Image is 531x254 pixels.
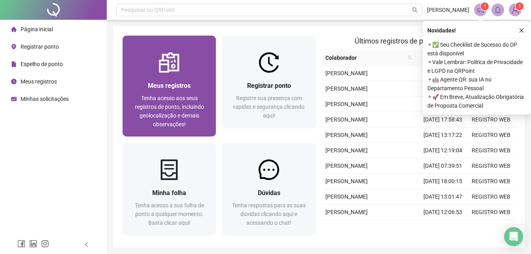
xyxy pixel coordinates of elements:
[419,220,467,235] td: [DATE] 07:58:22
[516,2,523,10] sup: Atualize o seu contato no menu Meus Dados
[325,53,405,62] span: Colaborador
[325,163,368,169] span: [PERSON_NAME]
[123,36,216,136] a: Meus registrosTenha acesso aos seus registros de ponto, incluindo geolocalização e demais observa...
[427,40,526,58] span: ⚬ ✅ Seu Checklist de Sucesso do DP está disponível
[84,242,89,247] span: left
[419,143,467,158] td: [DATE] 12:19:04
[222,143,316,235] a: DúvidasTenha respostas para as suas dúvidas clicando aqui e acessando o chat!
[29,240,37,248] span: linkedin
[408,55,412,60] span: search
[467,174,515,189] td: REGISTRO WEB
[21,61,63,67] span: Espelho de ponto
[412,7,418,13] span: search
[467,143,515,158] td: REGISTRO WEB
[325,178,368,184] span: [PERSON_NAME]
[467,220,515,235] td: REGISTRO WEB
[325,209,368,215] span: [PERSON_NAME]
[21,78,57,85] span: Meus registros
[325,132,368,138] span: [PERSON_NAME]
[355,37,482,45] span: Últimos registros de ponto sincronizados
[325,147,368,154] span: [PERSON_NAME]
[419,127,467,143] td: [DATE] 13:17:22
[233,95,304,119] span: Registre sua presença com rapidez e segurança clicando aqui!
[152,189,186,197] span: Minha folha
[148,82,191,89] span: Meus registros
[427,6,469,14] span: [PERSON_NAME]
[325,116,368,123] span: [PERSON_NAME]
[427,26,456,35] span: Novidades !
[419,81,467,97] td: [DATE] 12:12:58
[467,127,515,143] td: REGISTRO WEB
[11,27,17,32] span: home
[427,75,526,93] span: ⚬ 🤖 Agente QR: sua IA no Departamento Pessoal
[325,70,368,76] span: [PERSON_NAME]
[11,96,17,102] span: schedule
[232,202,306,226] span: Tenha respostas para as suas dúvidas clicando aqui e acessando o chat!
[419,174,467,189] td: [DATE] 18:00:15
[11,61,17,67] span: file
[419,112,467,127] td: [DATE] 17:58:43
[247,82,291,89] span: Registrar ponto
[419,66,467,81] td: [DATE] 13:12:44
[222,36,316,128] a: Registrar pontoRegistre sua presença com rapidez e segurança clicando aqui!
[325,101,368,107] span: [PERSON_NAME]
[509,4,521,16] img: 90196
[21,96,69,102] span: Minhas solicitações
[494,6,501,13] span: bell
[325,193,368,200] span: [PERSON_NAME]
[518,4,521,9] span: 1
[17,240,25,248] span: facebook
[519,28,524,33] span: close
[325,85,368,92] span: [PERSON_NAME]
[21,26,53,32] span: Página inicial
[504,227,523,246] div: Open Intercom Messenger
[477,6,484,13] span: notification
[484,4,486,9] span: 1
[21,44,59,50] span: Registrar ponto
[427,93,526,110] span: ⚬ 🚀 Em Breve, Atualização Obrigatória de Proposta Comercial
[135,202,204,226] span: Tenha acesso a sua folha de ponto a qualquer momento. Basta clicar aqui!
[11,79,17,84] span: clock-circle
[419,205,467,220] td: [DATE] 12:06:53
[406,52,414,64] span: search
[419,53,453,62] span: Data/Hora
[467,205,515,220] td: REGISTRO WEB
[41,240,49,248] span: instagram
[258,189,280,197] span: Dúvidas
[467,189,515,205] td: REGISTRO WEB
[123,143,216,235] a: Minha folhaTenha acesso a sua folha de ponto a qualquer momento. Basta clicar aqui!
[135,95,204,127] span: Tenha acesso aos seus registros de ponto, incluindo geolocalização e demais observações!
[419,97,467,112] td: [DATE] 07:36:24
[419,158,467,174] td: [DATE] 07:39:51
[481,2,489,10] sup: 1
[467,158,515,174] td: REGISTRO WEB
[419,189,467,205] td: [DATE] 13:01:47
[427,58,526,75] span: ⚬ Vale Lembrar: Política de Privacidade e LGPD na QRPoint
[467,112,515,127] td: REGISTRO WEB
[11,44,17,49] span: environment
[416,50,462,66] th: Data/Hora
